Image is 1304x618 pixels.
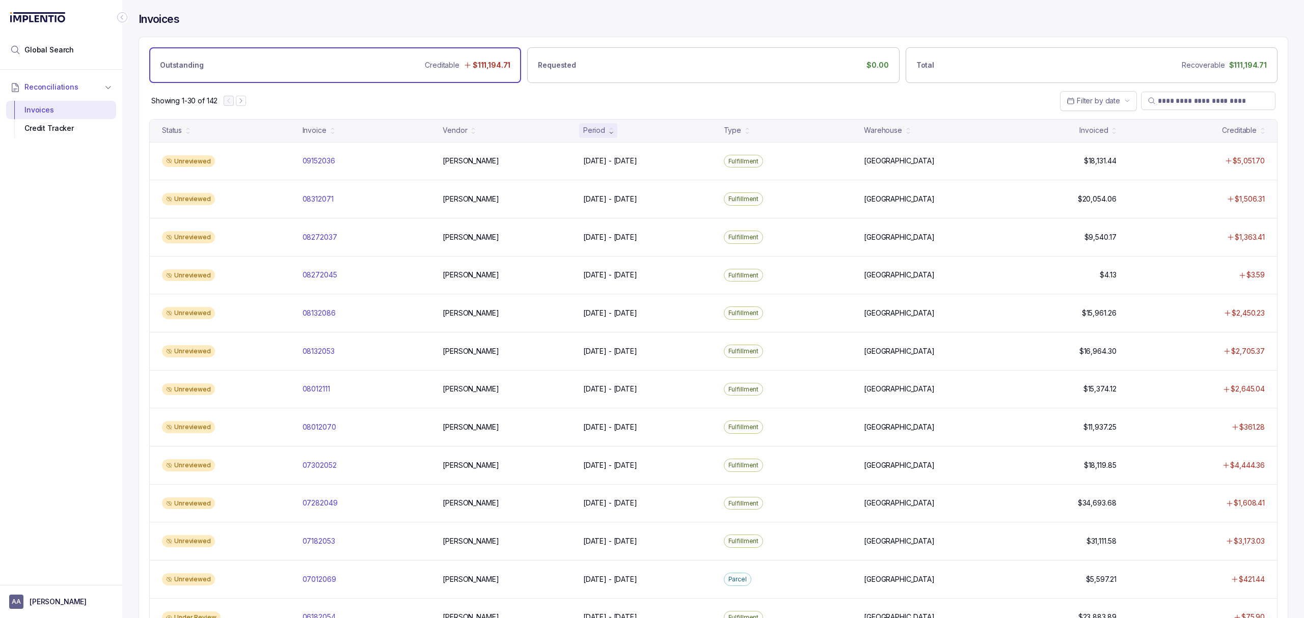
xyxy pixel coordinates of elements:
p: Parcel [728,574,747,584]
p: [PERSON_NAME] [30,597,87,607]
p: $31,111.58 [1086,536,1117,546]
p: Creditable [425,60,459,70]
p: [DATE] - [DATE] [583,460,637,470]
p: [GEOGRAPHIC_DATA] [864,460,935,470]
p: $421.44 [1239,574,1265,584]
p: Fulfillment [728,308,759,318]
p: $0.00 [866,60,888,70]
div: Invoice [303,125,327,135]
p: 07282049 [303,498,338,508]
div: Unreviewed [162,155,215,167]
p: $4,444.36 [1230,460,1265,470]
p: [GEOGRAPHIC_DATA] [864,384,935,394]
p: [DATE] - [DATE] [583,270,637,280]
button: User initials[PERSON_NAME] [9,595,113,609]
p: [DATE] - [DATE] [583,194,637,204]
p: [PERSON_NAME] [443,384,499,394]
p: [PERSON_NAME] [443,232,499,242]
p: [PERSON_NAME] [443,308,499,318]
p: $111,194.71 [473,60,510,70]
div: Invoiced [1079,125,1108,135]
p: $20,054.06 [1078,194,1117,204]
div: Credit Tracker [14,119,108,137]
p: 08012111 [303,384,330,394]
p: $15,961.26 [1082,308,1117,318]
p: [DATE] - [DATE] [583,384,637,394]
div: Period [583,125,605,135]
p: $2,705.37 [1231,346,1265,356]
p: $34,693.68 [1078,498,1117,508]
p: Showing 1-30 of 142 [151,96,218,106]
p: Fulfillment [728,536,759,546]
span: Filter by date [1077,96,1120,105]
p: Fulfillment [728,270,759,280]
p: $18,119.85 [1084,460,1117,470]
p: Outstanding [160,60,203,70]
p: 08272037 [303,232,337,242]
p: $2,645.04 [1231,384,1265,394]
p: $5,051.70 [1233,156,1265,166]
p: [DATE] - [DATE] [583,308,637,318]
p: $18,131.44 [1084,156,1117,166]
p: [DATE] - [DATE] [583,232,637,242]
p: [GEOGRAPHIC_DATA] [864,194,935,204]
div: Unreviewed [162,535,215,547]
p: $16,964.30 [1079,346,1117,356]
p: $361.28 [1239,422,1265,432]
div: Unreviewed [162,383,215,396]
div: Unreviewed [162,459,215,471]
p: [PERSON_NAME] [443,156,499,166]
p: [PERSON_NAME] [443,460,499,470]
p: [GEOGRAPHIC_DATA] [864,270,935,280]
p: 07182053 [303,536,335,546]
p: [PERSON_NAME] [443,194,499,204]
div: Vendor [443,125,467,135]
div: Status [162,125,182,135]
p: [PERSON_NAME] [443,574,499,584]
div: Type [724,125,741,135]
p: [PERSON_NAME] [443,346,499,356]
p: [GEOGRAPHIC_DATA] [864,156,935,166]
p: Fulfillment [728,498,759,509]
p: $111,194.71 [1229,60,1267,70]
p: [GEOGRAPHIC_DATA] [864,308,935,318]
div: Unreviewed [162,573,215,585]
div: Collapse Icon [116,11,128,23]
p: [PERSON_NAME] [443,270,499,280]
p: Requested [538,60,576,70]
div: Unreviewed [162,193,215,205]
button: Reconciliations [6,76,116,98]
p: Fulfillment [728,422,759,432]
p: [GEOGRAPHIC_DATA] [864,574,935,584]
div: Unreviewed [162,269,215,282]
p: [PERSON_NAME] [443,422,499,432]
p: $1,506.31 [1235,194,1265,204]
p: $1,363.41 [1235,232,1265,242]
div: Unreviewed [162,345,215,357]
p: [DATE] - [DATE] [583,536,637,546]
p: 08312071 [303,194,334,204]
p: $3,173.03 [1234,536,1265,546]
p: [GEOGRAPHIC_DATA] [864,498,935,508]
p: 08272045 [303,270,337,280]
p: [DATE] - [DATE] [583,574,637,584]
span: Global Search [24,45,74,55]
p: $15,374.12 [1083,384,1117,394]
p: [DATE] - [DATE] [583,422,637,432]
button: Next Page [236,96,246,106]
span: Reconciliations [24,82,78,92]
div: Unreviewed [162,497,215,510]
p: 08132053 [303,346,335,356]
button: Date Range Picker [1060,91,1137,110]
search: Date Range Picker [1067,96,1120,106]
div: Creditable [1222,125,1257,135]
p: [GEOGRAPHIC_DATA] [864,536,935,546]
p: 08012070 [303,422,336,432]
p: [DATE] - [DATE] [583,346,637,356]
p: Fulfillment [728,232,759,242]
p: Fulfillment [728,346,759,356]
div: Unreviewed [162,421,215,433]
p: Fulfillment [728,460,759,470]
div: Remaining page entries [151,96,218,106]
p: Total [916,60,934,70]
